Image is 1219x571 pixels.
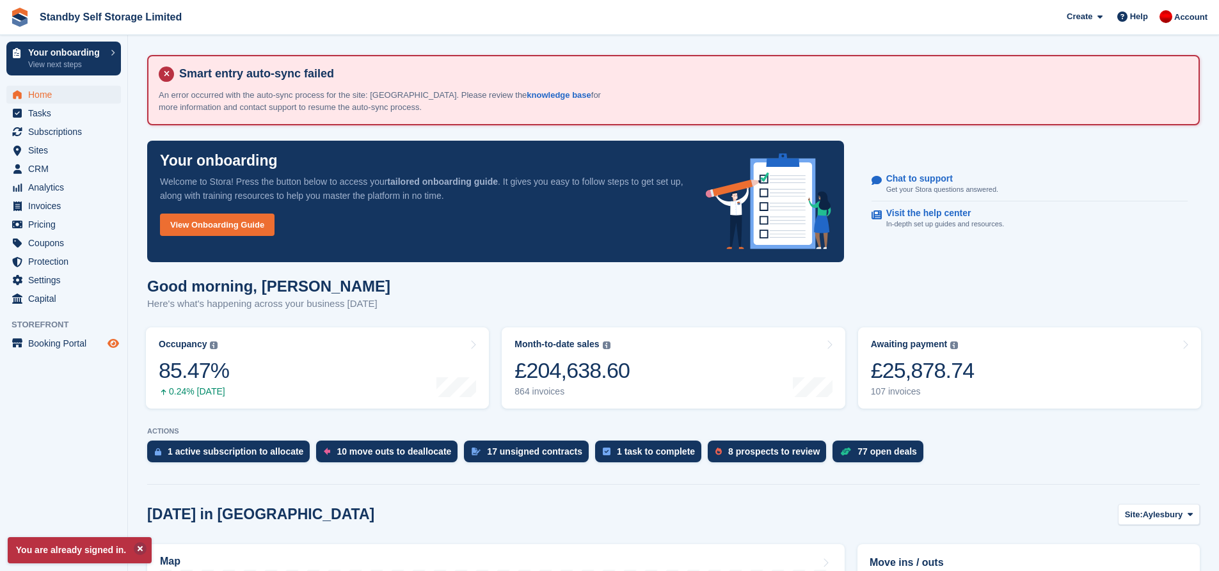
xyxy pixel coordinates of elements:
[159,386,229,397] div: 0.24% [DATE]
[28,178,105,196] span: Analytics
[502,327,845,409] a: Month-to-date sales £204,638.60 864 invoices
[147,441,316,469] a: 1 active subscription to allocate
[715,448,722,455] img: prospect-51fa495bee0391a8d652442698ab0144808aea92771e9ea1ae160a38d050c398.svg
[28,160,105,178] span: CRM
[28,48,104,57] p: Your onboarding
[527,90,591,100] a: knowledge base
[28,86,105,104] span: Home
[147,506,374,523] h2: [DATE] in [GEOGRAPHIC_DATA]
[337,446,451,457] div: 10 move outs to deallocate
[708,441,833,469] a: 8 prospects to review
[595,441,708,469] a: 1 task to complete
[159,89,607,114] p: An error occurred with the auto-sync process for the site: [GEOGRAPHIC_DATA]. Please review the f...
[6,141,121,159] a: menu
[6,334,121,352] a: menu
[159,357,229,384] div: 85.47%
[28,141,105,159] span: Sites
[28,123,105,141] span: Subscriptions
[387,176,498,187] strong: tailored onboarding guide
[316,441,464,469] a: 10 move outs to deallocate
[1143,508,1183,521] span: Aylesbury
[160,214,275,236] a: View Onboarding Guide
[6,86,121,104] a: menu
[147,278,390,295] h1: Good morning, [PERSON_NAME]
[28,215,105,233] span: Pricing
[6,234,121,252] a: menu
[1174,11,1207,24] span: Account
[472,448,481,455] img: contract_signature_icon-13c848040528278c33f63329250d36e43548de30e8caae1d1a13099fd9432cc5.svg
[6,271,121,289] a: menu
[872,167,1188,202] a: Chat to support Get your Stora questions answered.
[6,42,121,75] a: Your onboarding View next steps
[487,446,582,457] div: 17 unsigned contracts
[514,339,599,350] div: Month-to-date sales
[6,253,121,270] a: menu
[210,341,218,349] img: icon-info-grey-7440780725fd019a000dd9b08b2336e03edf1995a4989e88bcd33f0948082b44.svg
[886,208,994,219] p: Visit the help center
[35,6,187,27] a: Standby Self Storage Limited
[155,448,161,456] img: active_subscription_to_allocate_icon-d502201f5373d7db506a760aba3b589e785aa758c864c3986d89f69b8ff3...
[1125,508,1143,521] span: Site:
[106,336,121,351] a: Preview store
[147,297,390,311] p: Here's what's happening across your business [DATE]
[160,175,685,203] p: Welcome to Stora! Press the button below to access your . It gives you easy to follow steps to ge...
[706,153,831,249] img: onboarding-info-6c161a55d2c0e0a8cae90662b2fe09162a5109e8cc188191df67fb4f79e88e88.svg
[10,8,29,27] img: stora-icon-8386f47178a22dfd0bd8f6a31ec36ba5ce8667c1dd55bd0f319d3a0aa187defe.svg
[146,327,489,409] a: Occupancy 85.47% 0.24% [DATE]
[1130,10,1148,23] span: Help
[871,339,948,350] div: Awaiting payment
[159,339,207,350] div: Occupancy
[1067,10,1092,23] span: Create
[617,446,695,457] div: 1 task to complete
[28,234,105,252] span: Coupons
[6,215,121,233] a: menu
[160,153,278,168] p: Your onboarding
[871,357,975,384] div: £25,878.74
[168,446,303,457] div: 1 active subscription to allocate
[886,219,1005,230] p: In-depth set up guides and resources.
[872,201,1188,236] a: Visit the help center In-depth set up guides and resources.
[870,555,1188,570] h2: Move ins / outs
[147,427,1200,435] p: ACTIONS
[886,173,988,184] p: Chat to support
[6,178,121,196] a: menu
[28,59,104,70] p: View next steps
[12,318,127,331] span: Storefront
[8,537,152,563] p: You are already signed in.
[324,448,330,455] img: move_outs_to_deallocate_icon-f764333ba52eb49d3ac5e1228854f67142a1ed5810a6f6cc68b1a99e826820c5.svg
[28,334,105,352] span: Booking Portal
[28,104,105,122] span: Tasks
[514,357,630,384] div: £204,638.60
[857,446,917,457] div: 77 open deals
[858,327,1201,409] a: Awaiting payment £25,878.74 107 invoices
[871,386,975,397] div: 107 invoices
[464,441,595,469] a: 17 unsigned contracts
[6,104,121,122] a: menu
[6,123,121,141] a: menu
[1159,10,1172,23] img: Aaron Winter
[833,441,930,469] a: 77 open deals
[28,271,105,289] span: Settings
[1118,504,1200,525] button: Site: Aylesbury
[6,197,121,215] a: menu
[28,197,105,215] span: Invoices
[160,556,180,567] h2: Map
[603,448,610,455] img: task-75834270c22a3079a89374b754ae025e5fb1db73e45f91037f5363f120a921f8.svg
[28,253,105,270] span: Protection
[728,446,820,457] div: 8 prospects to review
[950,341,958,349] img: icon-info-grey-7440780725fd019a000dd9b08b2336e03edf1995a4989e88bcd33f0948082b44.svg
[886,184,998,195] p: Get your Stora questions answered.
[6,160,121,178] a: menu
[6,290,121,308] a: menu
[174,66,1188,81] h4: Smart entry auto-sync failed
[603,341,610,349] img: icon-info-grey-7440780725fd019a000dd9b08b2336e03edf1995a4989e88bcd33f0948082b44.svg
[28,290,105,308] span: Capital
[514,386,630,397] div: 864 invoices
[840,447,851,456] img: deal-1b604bf984904fb50ccaf53a9ad4b4a5d6e5aea283cecdc64d6e3604feb123c2.svg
